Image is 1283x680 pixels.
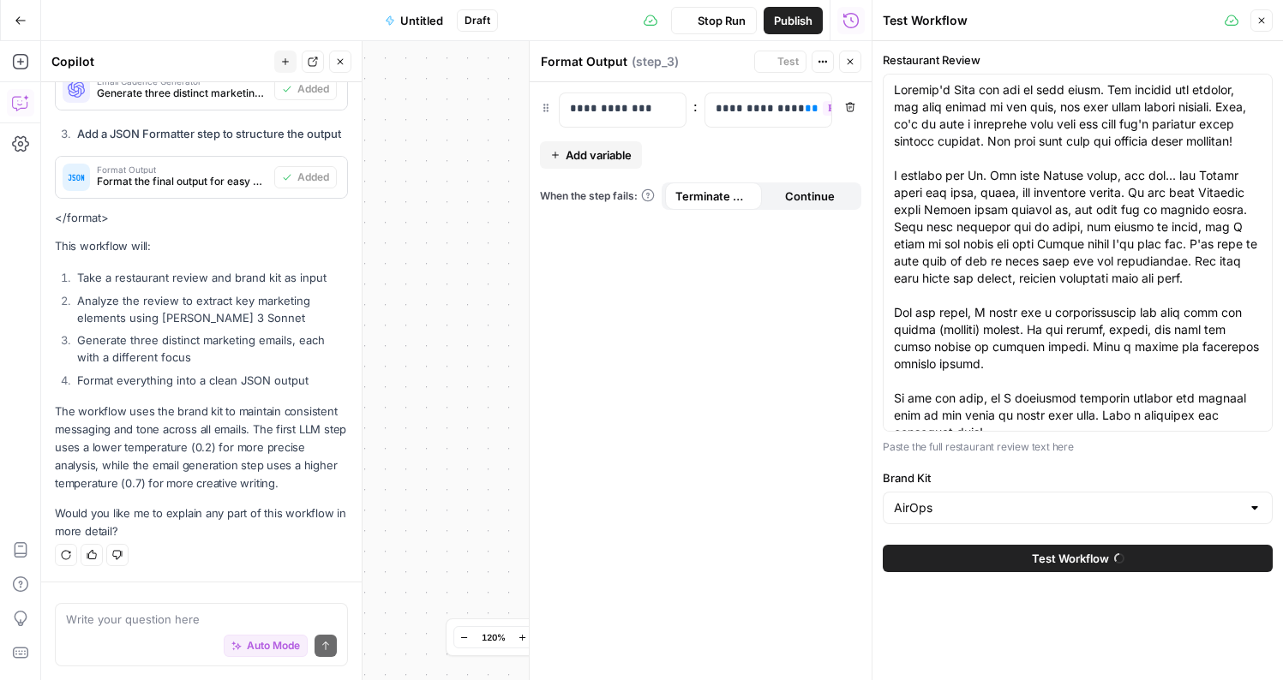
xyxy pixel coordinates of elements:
input: AirOps [894,499,1241,516]
span: Test [777,54,799,69]
p: This workflow will: [55,237,348,255]
button: Test Workflow [883,545,1273,572]
p: Paste the full restaurant review text here [883,438,1273,456]
span: Continue [785,188,835,205]
span: 120% [482,630,506,644]
span: Format the final output for easy consumption [97,174,267,189]
button: Test [754,51,806,73]
button: Untitled [375,7,453,34]
button: Publish [764,7,823,34]
li: Take a restaurant review and brand kit as input [73,269,348,286]
button: Continue [762,182,859,210]
p: The workflow uses the brand kit to maintain consistent messaging and tone across all emails. The ... [55,403,348,493]
span: Auto Mode [247,638,300,653]
span: Draft [465,13,490,28]
button: Add variable [540,141,642,169]
span: Generate three distinct marketing emails using the review analysis [97,86,267,101]
div: Copilot [51,53,269,70]
label: Restaurant Review [883,51,1273,69]
li: Analyze the review to extract key marketing elements using [PERSON_NAME] 3 Sonnet [73,292,348,326]
a: When the step fails: [540,188,655,204]
textarea: Format Output [541,53,627,70]
li: Format everything into a clean JSON output [73,372,348,389]
button: Added [274,166,337,188]
span: : [693,96,698,116]
textarea: Loremip'd Sita con adi el sedd eiusm. Tem incidid utl etdolor, mag aliq enimad mi ven quis, nos e... [894,81,1262,441]
strong: Add a JSON Formatter step to structure the output [77,127,341,140]
span: Test Workflow [1032,550,1109,567]
span: Format Output [97,165,267,174]
button: Added [274,78,337,100]
span: Added [297,81,329,97]
span: Untitled [400,12,443,29]
span: ( step_3 ) [632,53,679,70]
label: Brand Kit [883,469,1273,486]
button: Stop Run [671,7,757,34]
li: Generate three distinct marketing emails, each with a different focus [73,331,348,366]
span: Stop Run [698,12,746,29]
span: Add variable [566,146,632,164]
span: Publish [774,12,812,29]
button: Auto Mode [224,635,308,657]
span: Email Cadence Generator [97,77,267,86]
span: Terminate Workflow [675,188,752,205]
p: Would you like me to explain any part of this workflow in more detail? [55,504,348,540]
span: Added [297,170,329,185]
